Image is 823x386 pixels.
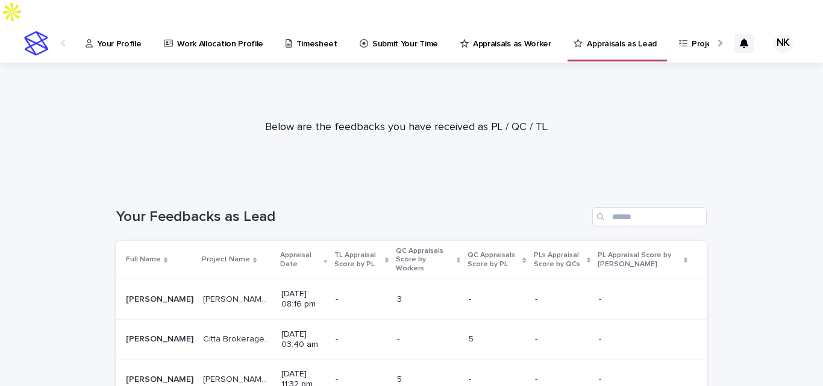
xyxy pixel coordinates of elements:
[336,372,340,385] p: -
[469,332,476,344] p: 5
[116,279,707,320] tr: [PERSON_NAME][PERSON_NAME] [PERSON_NAME] Equity - SCM / Indust / Govtech Verticals[PERSON_NAME] E...
[473,24,551,49] p: Appraisals as Worker
[358,24,443,61] a: Submit Your Time
[598,249,680,271] p: PL Appraisal Score by [PERSON_NAME]
[587,24,656,49] p: Appraisals as Lead
[397,372,404,385] p: 5
[203,372,274,385] p: Marlin Equity - SCM / Indust / Govtech Verticals
[116,319,707,360] tr: [PERSON_NAME][PERSON_NAME] Citta Brokerage - Ideal Fastener Import InputCitta Brokerage - Ideal F...
[774,34,793,53] div: NK
[177,24,263,49] p: Work Allocation Profile
[163,24,269,61] a: Work Allocation Profile
[397,292,404,305] p: 3
[469,292,474,305] p: -
[202,253,250,266] p: Project Name
[334,249,382,271] p: TL Appraisal Score by PL
[126,372,196,385] p: Nabeeha Khattak
[126,292,196,305] p: Nabeeha Khattak
[97,24,141,49] p: Your Profile
[678,24,729,61] a: Projects
[592,207,707,226] input: Search
[535,372,540,385] p: -
[599,292,604,305] p: -
[692,24,724,49] p: Projects
[203,292,274,305] p: Marlin Equity - SCM / Indust / Govtech Verticals
[296,24,337,49] p: Timesheet
[459,24,557,61] a: Appraisals as Worker
[166,121,648,134] p: Below are the feedbacks you have received as PL / QC / TL.
[468,249,519,271] p: QC Appraisals Score by PL
[469,372,474,385] p: -
[280,249,321,271] p: Appraisal Date
[84,24,147,61] a: Your Profile
[116,208,587,226] h1: Your Feedbacks as Lead
[572,24,662,60] a: Appraisals as Lead
[534,249,584,271] p: PLs Appraisal Score by QCs
[203,332,274,344] p: Citta Brokerage - Ideal Fastener Import Input
[535,292,540,305] p: -
[599,372,604,385] p: -
[281,329,326,350] p: [DATE] 03:40 am
[535,332,540,344] p: -
[372,24,438,49] p: Submit Your Time
[336,332,340,344] p: -
[396,244,454,275] p: QC Appraisals Score by Workers
[284,24,343,61] a: Timesheet
[397,332,402,344] p: -
[336,292,340,305] p: -
[281,289,326,310] p: [DATE] 08:16 pm
[599,332,604,344] p: -
[24,31,48,55] img: stacker-logo-s-only.png
[126,253,161,266] p: Full Name
[126,332,196,344] p: Nabeeha Khattak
